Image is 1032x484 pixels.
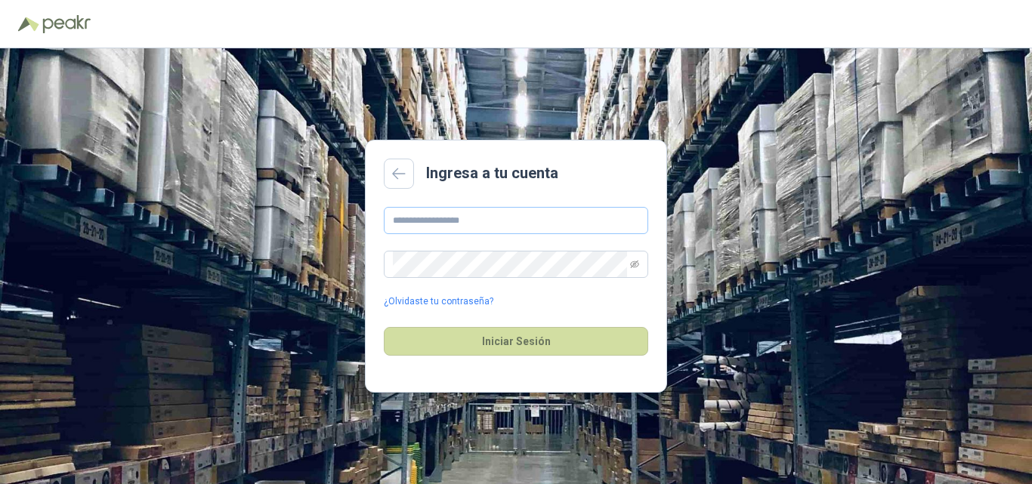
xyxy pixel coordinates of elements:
span: eye-invisible [630,260,639,269]
button: Iniciar Sesión [384,327,648,356]
a: ¿Olvidaste tu contraseña? [384,294,493,309]
img: Peakr [42,15,91,33]
img: Logo [18,17,39,32]
h2: Ingresa a tu cuenta [426,162,558,185]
